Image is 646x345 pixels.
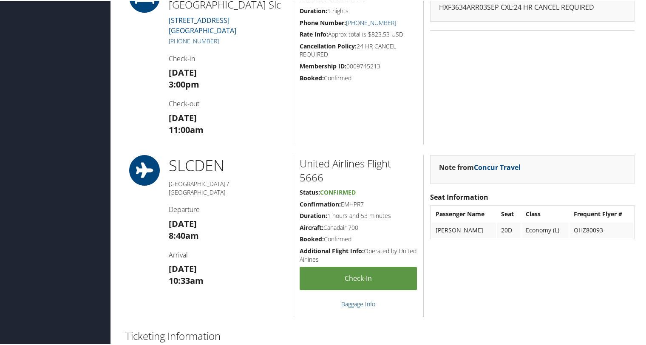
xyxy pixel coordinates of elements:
strong: Membership ID: [300,61,346,69]
th: Passenger Name [431,206,496,221]
strong: Phone Number: [300,18,346,26]
td: 20D [497,222,521,237]
strong: [DATE] [169,262,197,274]
td: [PERSON_NAME] [431,222,496,237]
h5: Confirmed [300,73,417,82]
strong: Duration: [300,211,327,219]
strong: Status: [300,187,320,195]
strong: [DATE] [169,66,197,77]
td: Economy (L) [521,222,569,237]
strong: 10:33am [169,274,204,286]
h1: SLC DEN [169,154,286,175]
td: OHZ80093 [569,222,633,237]
strong: Booked: [300,73,324,81]
h2: United Airlines Flight 5666 [300,156,417,184]
h5: [GEOGRAPHIC_DATA] / [GEOGRAPHIC_DATA] [169,179,286,195]
strong: 8:40am [169,229,199,240]
a: Baggage Info [341,299,375,307]
strong: Rate Info: [300,29,328,37]
strong: Booked: [300,234,324,242]
a: [PHONE_NUMBER] [169,36,219,44]
h5: Operated by United Airlines [300,246,417,263]
strong: Confirmation: [300,199,341,207]
h5: Confirmed [300,234,417,243]
strong: 3:00pm [169,78,199,89]
th: Class [521,206,569,221]
strong: 11:00am [169,123,204,135]
strong: Aircraft: [300,223,323,231]
a: Check-in [300,266,417,289]
a: Concur Travel [474,162,521,171]
a: [STREET_ADDRESS][GEOGRAPHIC_DATA] [169,15,236,34]
strong: [DATE] [169,217,197,229]
strong: Duration: [300,6,327,14]
h5: 5 nights [300,6,417,14]
h4: Check-out [169,98,286,107]
h5: Canadair 700 [300,223,417,231]
a: [PHONE_NUMBER] [346,18,396,26]
th: Seat [497,206,521,221]
h5: 1 hours and 53 minutes [300,211,417,219]
h4: Departure [169,204,286,213]
h2: Ticketing Information [125,328,635,342]
th: Frequent Flyer # [569,206,633,221]
h5: 24 HR CANCEL REQUIRED [300,41,417,58]
span: Confirmed [320,187,356,195]
h5: Approx total is $823.53 USD [300,29,417,38]
h5: 0009745213 [300,61,417,70]
strong: Cancellation Policy: [300,41,357,49]
strong: Note from [439,162,521,171]
strong: Additional Flight Info: [300,246,364,254]
h5: EMHPR7 [300,199,417,208]
h4: Check-in [169,53,286,62]
strong: [DATE] [169,111,197,123]
strong: Seat Information [430,192,488,201]
h4: Arrival [169,249,286,259]
p: HXF3634ARR03SEP CXL:24 HR CANCEL REQUIRED [439,1,626,12]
